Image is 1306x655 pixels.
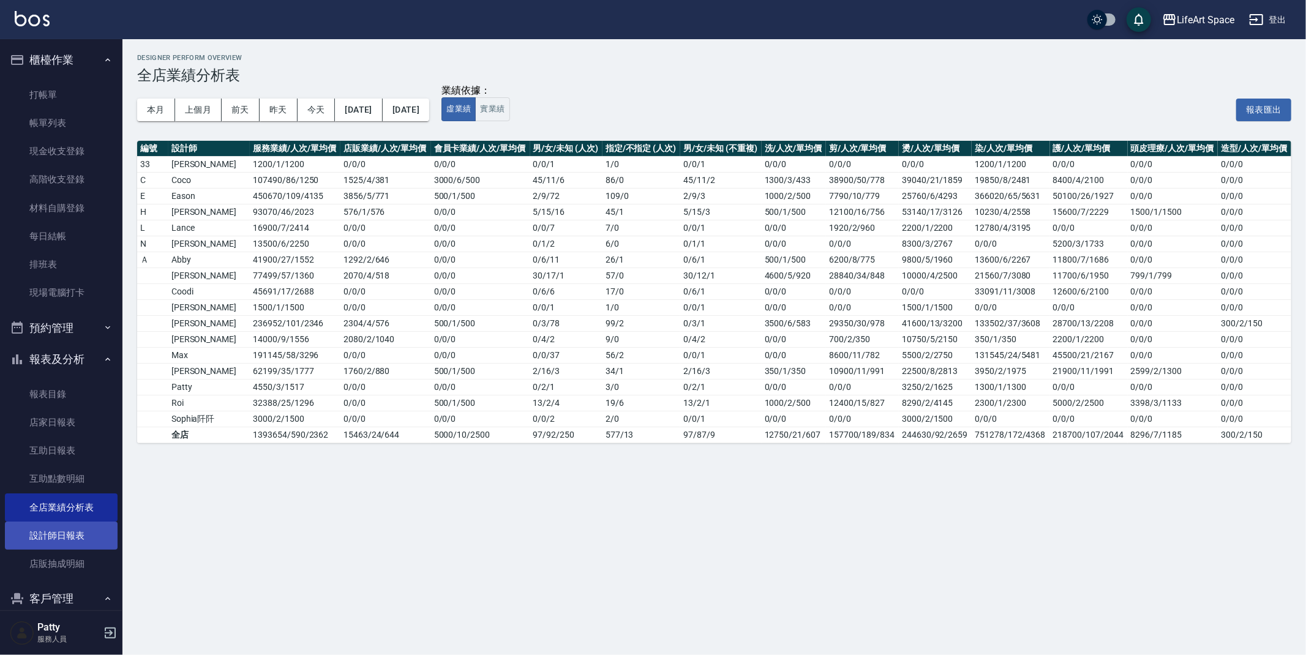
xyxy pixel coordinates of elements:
[1128,395,1218,411] td: 3398/3/1133
[383,99,429,121] button: [DATE]
[972,204,1049,220] td: 10230/4/2558
[680,315,761,331] td: 0 / 3 / 1
[762,379,826,395] td: 0/0/0
[680,172,761,188] td: 45 / 11 / 2
[340,172,431,188] td: 1525 / 4 / 381
[1128,363,1218,379] td: 2599/2/1300
[168,299,250,315] td: [PERSON_NAME]
[602,379,680,395] td: 3 / 0
[602,220,680,236] td: 7 / 0
[530,395,602,411] td: 13 / 2 / 4
[5,44,118,76] button: 櫃檯作業
[5,250,118,279] a: 排班表
[899,220,972,236] td: 2200/1/2200
[168,220,250,236] td: Lance
[1218,252,1291,268] td: 0/0/0
[1050,141,1128,157] th: 護/人次/單均價
[530,188,602,204] td: 2 / 9 / 72
[899,204,972,220] td: 53140/17/3126
[340,363,431,379] td: 1760 / 2 / 880
[1050,347,1128,363] td: 45500/21/2167
[972,156,1049,172] td: 1200/1/1200
[762,299,826,315] td: 0/0/0
[972,236,1049,252] td: 0/0/0
[762,172,826,188] td: 1300/3/433
[826,188,899,204] td: 7790/10/779
[137,220,168,236] td: L
[530,331,602,347] td: 0 / 4 / 2
[5,465,118,493] a: 互助點數明細
[602,204,680,220] td: 45 / 1
[972,411,1049,427] td: 0/0/0
[1218,347,1291,363] td: 0/0/0
[168,363,250,379] td: [PERSON_NAME]
[335,99,382,121] button: [DATE]
[5,408,118,436] a: 店家日報表
[762,268,826,283] td: 4600/5/920
[972,347,1049,363] td: 131545/24/5481
[1218,220,1291,236] td: 0/0/0
[431,411,530,427] td: 0 / 0 / 0
[1218,172,1291,188] td: 0/0/0
[762,363,826,379] td: 350/1/350
[340,268,431,283] td: 2070 / 4 / 518
[168,252,250,268] td: Abby
[5,137,118,165] a: 現金收支登錄
[5,279,118,307] a: 現場電腦打卡
[602,156,680,172] td: 1 / 0
[168,141,250,157] th: 設計師
[168,395,250,411] td: Roi
[168,411,250,427] td: Sophia阡阡
[431,172,530,188] td: 3000 / 6 / 500
[1050,395,1128,411] td: 5000/2/2500
[530,315,602,331] td: 0 / 3 / 78
[431,252,530,268] td: 0 / 0 / 0
[137,252,168,268] td: Ａ
[530,363,602,379] td: 2 / 16 / 3
[260,99,298,121] button: 昨天
[680,347,761,363] td: 0 / 0 / 1
[431,204,530,220] td: 0 / 0 / 0
[972,220,1049,236] td: 12780/4/3195
[762,188,826,204] td: 1000/2/500
[340,236,431,252] td: 0 / 0 / 0
[530,156,602,172] td: 0 / 0 / 1
[340,299,431,315] td: 0 / 0 / 0
[1244,9,1291,31] button: 登出
[826,220,899,236] td: 1920/2/960
[899,331,972,347] td: 10750/5/2150
[530,379,602,395] td: 0 / 2 / 1
[530,283,602,299] td: 0 / 6 / 6
[340,141,431,157] th: 店販業績/人次/單均價
[602,347,680,363] td: 56 / 2
[680,363,761,379] td: 2 / 16 / 3
[250,379,340,395] td: 4550 / 3 / 1517
[250,188,340,204] td: 450670 / 109 / 4135
[1050,411,1128,427] td: 0/0/0
[602,268,680,283] td: 57 / 0
[1128,236,1218,252] td: 0/0/0
[1050,283,1128,299] td: 12600/6/2100
[37,634,100,645] p: 服務人員
[250,411,340,427] td: 3000 / 2 / 1500
[826,363,899,379] td: 10900/11/991
[431,379,530,395] td: 0 / 0 / 0
[168,156,250,172] td: [PERSON_NAME]
[250,141,340,157] th: 服務業績/人次/單均價
[1050,315,1128,331] td: 28700/13/2208
[899,363,972,379] td: 22500/8/2813
[340,188,431,204] td: 3856 / 5 / 771
[1236,99,1291,121] button: 報表匯出
[530,172,602,188] td: 45 / 11 / 6
[168,347,250,363] td: Max
[899,172,972,188] td: 39040/21/1859
[762,395,826,411] td: 1000/2/500
[762,315,826,331] td: 3500/6/583
[762,252,826,268] td: 500/1/500
[762,236,826,252] td: 0/0/0
[137,156,168,172] td: 33
[899,395,972,411] td: 8290/2/4145
[602,236,680,252] td: 6 / 0
[431,363,530,379] td: 500 / 1 / 500
[137,54,1291,62] h2: Designer Perform Overview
